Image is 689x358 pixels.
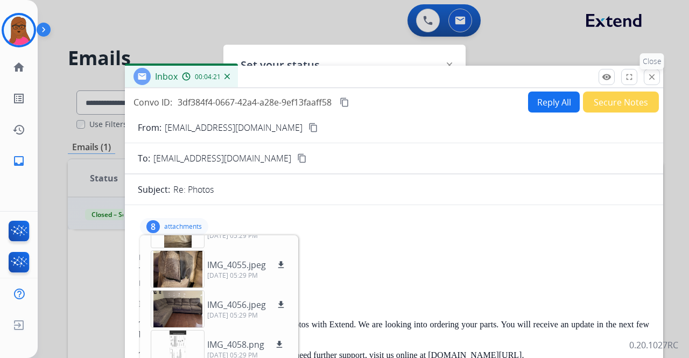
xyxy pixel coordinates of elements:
[178,96,332,108] span: 3df384f4-0667-42a4-a28e-9ef13faaff58
[173,183,214,196] p: Re: Photos
[12,92,25,105] mat-icon: list_alt
[138,121,161,134] p: From:
[207,271,287,280] p: [DATE] 05:29 PM
[207,231,287,240] p: [DATE] 05:29 PM
[139,320,649,340] p: Thank you for sharing your feedback and photos with Extend. We are looking into ordering your par...
[133,96,172,109] p: Convo ID:
[207,298,266,311] p: IMG_4056.jpeg
[447,62,452,68] img: close-button
[139,252,649,263] div: From:
[647,72,657,82] mat-icon: close
[528,92,580,113] button: Reply All
[146,220,160,233] div: 8
[297,153,307,163] mat-icon: content_copy
[340,97,349,107] mat-icon: content_copy
[155,71,178,82] span: Inbox
[4,15,34,45] img: avatar
[12,61,25,74] mat-icon: home
[241,58,320,73] span: Set your status
[275,340,284,349] mat-icon: download
[139,299,649,309] p: Hello [PERSON_NAME],
[629,339,678,352] p: 0.20.1027RC
[276,260,286,270] mat-icon: download
[207,258,266,271] p: IMG_4055.jpeg
[583,92,659,113] button: Secure Notes
[640,53,664,69] p: Close
[138,183,170,196] p: Subject:
[12,123,25,136] mat-icon: history
[165,121,303,134] p: [EMAIL_ADDRESS][DOMAIN_NAME]
[139,278,649,289] div: Date:
[644,69,660,85] button: Close
[164,222,202,231] p: attachments
[139,265,649,276] div: To:
[308,123,318,132] mat-icon: content_copy
[624,72,634,82] mat-icon: fullscreen
[195,73,221,81] span: 00:04:21
[12,155,25,167] mat-icon: inbox
[276,300,286,310] mat-icon: download
[207,338,264,351] p: IMG_4058.png
[602,72,611,82] mat-icon: remove_red_eye
[153,152,291,165] span: [EMAIL_ADDRESS][DOMAIN_NAME]
[207,311,287,320] p: [DATE] 05:29 PM
[138,152,150,165] p: To:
